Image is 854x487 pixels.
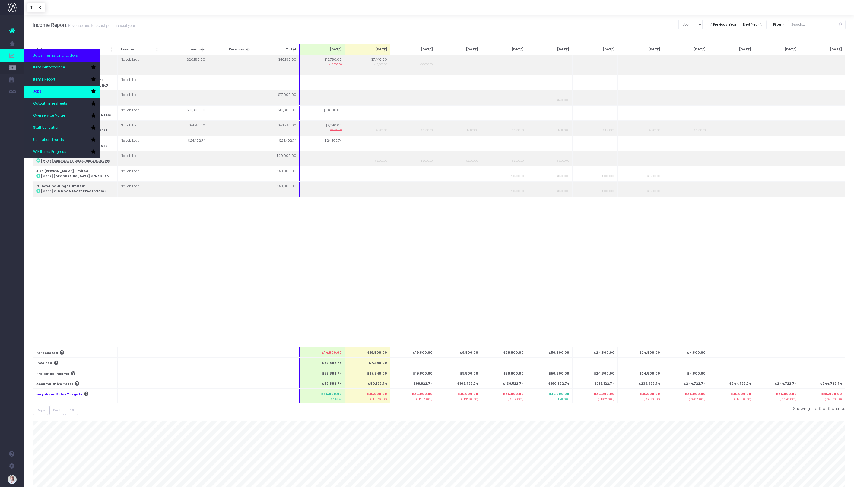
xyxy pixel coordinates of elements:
[512,47,524,52] span: [DATE]
[640,392,660,397] span: $45,000.00
[557,188,569,193] small: $10,000.00
[24,146,100,158] a: WIP Items Progress
[484,397,524,401] small: (-$15,200.00)
[512,128,524,132] small: $4,800.00
[33,113,65,119] span: Overservice Value
[49,406,64,415] button: Print
[375,47,387,52] span: [DATE]
[36,184,84,188] strong: Gunawuna Jungai Limited
[788,20,846,29] input: Search...
[345,358,390,368] th: $7,440.00
[685,392,706,397] span: $45,000.00
[412,392,433,397] span: $45,000.00
[33,65,65,70] span: Item Performance
[757,397,797,401] small: (-$45,000.00)
[345,44,390,55] th: Aug 25: Activate to sort
[254,182,299,197] td: $40,000.00
[33,44,117,55] th: Job: Activate to sort
[694,128,706,132] small: $4,800.00
[117,121,163,136] td: No Job Lead
[390,347,436,358] th: $19,800.00
[345,378,390,388] th: $80,122.74
[33,182,117,197] td: :
[303,397,342,401] small: $7,882.74
[41,174,112,178] abbr: [M087] Mornington Island Mens Shed
[286,47,296,52] span: Total
[36,361,52,366] span: Invoiced
[117,105,163,120] td: No Job Lead
[785,47,797,52] span: [DATE]
[647,188,660,193] small: $10,000.00
[663,368,709,378] th: $4,800.00
[739,47,751,52] span: [DATE]
[549,392,569,397] span: $45,000.00
[444,406,846,412] div: Showing 1 to 9 of 9 entries
[436,44,481,55] th: Oct 25: Activate to sort
[117,90,163,105] td: No Job Lead
[527,368,572,378] th: $50,800.00
[33,151,117,166] td: :
[36,392,82,397] a: wayahead Sales Targets
[120,47,136,52] span: Account
[618,347,663,358] th: $24,800.00
[299,136,345,151] td: $24,492.74
[558,128,569,132] small: $4,800.00
[375,158,387,163] small: $5,000.00
[557,97,569,102] small: $17,000.00
[706,20,740,29] button: Previous Year
[24,62,100,74] a: Item Performance
[69,408,75,413] span: PDF
[663,44,709,55] th: Mar 26: Activate to sort
[576,397,615,401] small: (-$20,200.00)
[709,44,754,55] th: Apr 26: Activate to sort
[458,392,478,397] span: $45,000.00
[163,105,208,120] td: $10,800.00
[530,397,569,401] small: $5,800.00
[321,392,342,397] span: $45,000.00
[557,173,569,178] small: $10,000.00
[208,44,254,55] th: Forecasted: Activate to sort
[712,397,751,401] small: (-$45,000.00)
[709,378,754,388] th: $244,722.74
[821,392,842,397] span: $45,000.00
[503,392,524,397] span: $45,000.00
[345,347,390,358] th: $19,800.00
[649,128,660,132] small: $4,800.00
[33,89,41,94] span: Jobs
[254,105,299,120] td: $10,800.00
[830,47,842,52] span: [DATE]
[330,47,342,52] span: [DATE]
[694,47,706,52] span: [DATE]
[33,137,64,143] span: Utilisation Trends
[33,166,117,181] td: :
[776,392,797,397] span: $45,000.00
[254,166,299,181] td: $40,000.00
[603,128,614,132] small: $4,800.00
[439,397,478,401] small: (-$35,200.00)
[330,128,342,132] small: $4,800.00
[36,3,45,12] button: C
[299,368,345,378] th: $52,882.74
[421,158,433,163] small: $5,000.00
[254,55,299,75] td: $40,190.00
[481,368,527,378] th: $29,800.00
[299,105,345,120] td: $10,800.00
[466,158,478,163] small: $5,000.00
[36,351,58,356] span: Forecasted
[740,20,767,29] button: Next Year
[421,47,433,52] span: [DATE]
[618,44,663,55] th: Feb 26: Activate to sort
[481,44,527,55] th: Nov 25: Activate to sort
[24,98,100,110] a: Output Timesheets
[754,378,800,388] th: $244,722.74
[436,378,481,388] th: $109,722.74
[117,166,163,181] td: No Job Lead
[421,128,433,132] small: $4,800.00
[390,378,436,388] th: $99,922.74
[36,372,69,376] span: Projected Income
[603,47,615,52] span: [DATE]
[557,47,569,52] span: [DATE]
[572,44,618,55] th: Jan 26: Activate to sort
[117,182,163,197] td: No Job Lead
[117,44,163,55] th: Account: Activate to sort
